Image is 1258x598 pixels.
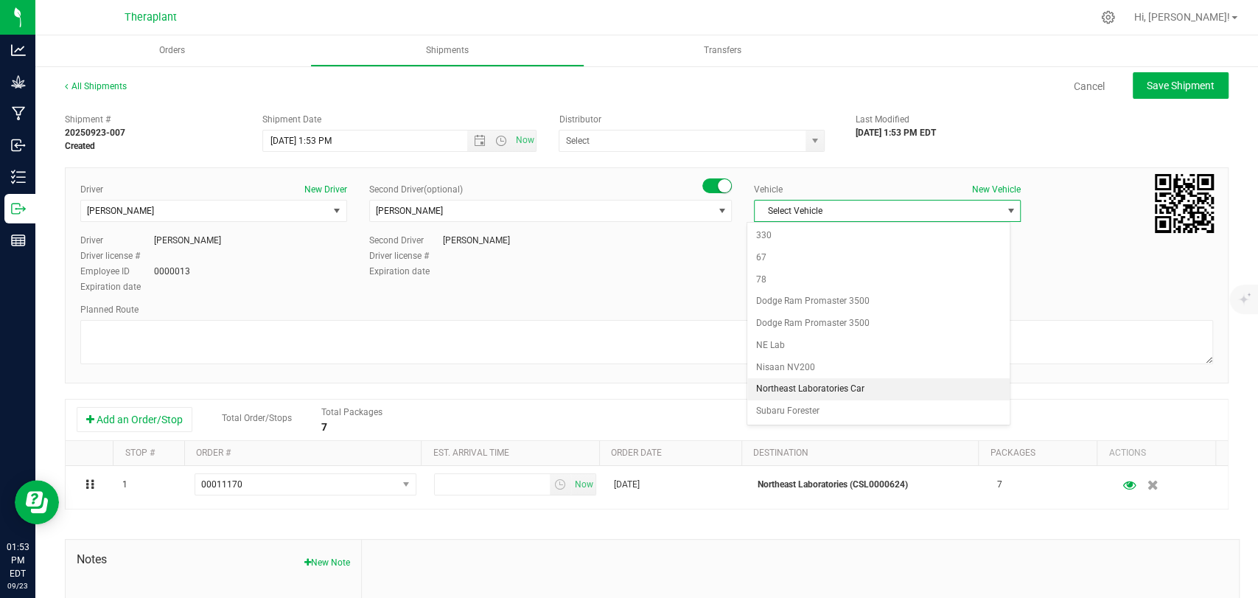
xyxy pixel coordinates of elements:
div: 0000013 [154,265,190,278]
strong: 7 [321,421,327,433]
a: Orders [35,35,309,66]
strong: Created [65,141,95,151]
label: Expiration date [369,265,443,278]
span: select [806,131,824,151]
span: Open the time view [489,135,514,147]
label: Employee ID [80,265,154,278]
a: Destination [753,448,808,458]
input: Select [559,131,798,151]
p: 01:53 PM EDT [7,540,29,580]
li: 330 [747,225,1010,247]
li: Northeast Laboratories Car [747,378,1010,400]
li: Nisaan NV200 [747,357,1010,379]
label: Driver license # [80,249,154,263]
a: Packages [990,448,1035,458]
span: Hi, [PERSON_NAME]! [1134,11,1230,23]
span: Set Current date [571,474,596,496]
span: [PERSON_NAME] [376,206,443,216]
span: select [397,474,416,495]
p: Northeast Laboratories (CSL0000624) [758,478,979,492]
a: Shipments [310,35,584,66]
img: Scan me! [1155,174,1214,233]
th: Actions [1097,441,1215,466]
strong: [DATE] 1:53 PM EDT [856,128,936,138]
span: Orders [139,44,205,57]
a: Stop # [125,448,155,458]
span: Total Order/Stops [222,413,292,423]
label: Driver [80,234,154,247]
inline-svg: Inventory [11,170,26,184]
label: Driver license # [369,249,443,263]
span: [PERSON_NAME] [87,206,154,216]
inline-svg: Inbound [11,138,26,153]
button: New Note [304,556,350,569]
span: Planned Route [80,305,139,315]
span: 00011170 [201,479,242,490]
label: Driver [80,183,103,196]
li: NE Lab [747,335,1010,357]
a: Order date [611,448,662,458]
span: select [571,474,595,495]
label: Second Driver [369,234,443,247]
label: Vehicle [754,183,783,196]
inline-svg: Manufacturing [11,106,26,121]
label: Last Modified [856,113,909,126]
a: Cancel [1074,79,1105,94]
span: Shipment # [65,113,240,126]
li: 78 [747,269,1010,291]
div: [PERSON_NAME] [154,234,221,247]
span: 7 [997,478,1002,492]
iframe: Resource center [15,480,59,524]
span: [DATE] [614,478,640,492]
li: Subaru Forester [747,400,1010,423]
li: 67 [747,247,1010,269]
li: Dodge Ram Promaster 3500 [747,291,1010,313]
button: New Vehicle [972,183,1021,196]
button: Add an Order/Stop [77,407,192,432]
span: select [1002,201,1020,221]
qrcode: 20250923-007 [1155,174,1214,233]
span: select [713,201,731,221]
div: [PERSON_NAME] [443,234,510,247]
label: Distributor [559,113,601,126]
div: Manage settings [1099,10,1117,24]
inline-svg: Grow [11,74,26,89]
li: Dodge Ram Promaster 3500 [747,313,1010,335]
span: Transfers [684,44,761,57]
span: select [328,201,346,221]
span: Theraplant [125,11,177,24]
a: Order # [196,448,231,458]
strong: 20250923-007 [65,128,125,138]
a: All Shipments [65,81,127,91]
span: select [550,474,571,495]
span: Shipments [406,44,489,57]
inline-svg: Reports [11,233,26,248]
a: Transfers [586,35,859,66]
button: Save Shipment [1133,72,1229,99]
inline-svg: Outbound [11,201,26,216]
span: Total Packages [321,407,382,417]
label: Shipment Date [262,113,321,126]
button: New Driver [304,183,347,196]
label: Second Driver [369,183,463,196]
span: 1 [122,478,127,492]
label: Expiration date [80,280,154,293]
span: Set Current date [512,130,537,151]
inline-svg: Analytics [11,43,26,58]
span: Open the date view [467,135,492,147]
span: Notes [77,551,350,569]
span: Select Vehicle [755,201,1002,221]
span: (optional) [424,184,463,195]
p: 09/23 [7,580,29,591]
a: Est. arrival time [433,448,509,458]
span: Save Shipment [1147,80,1215,91]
